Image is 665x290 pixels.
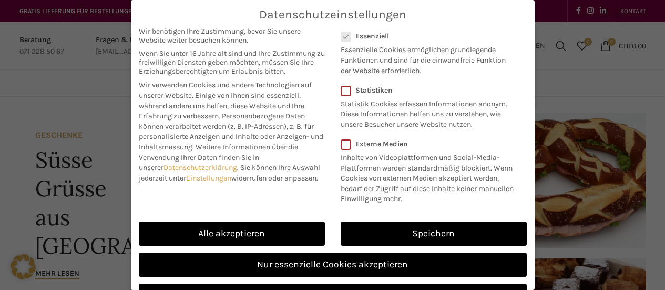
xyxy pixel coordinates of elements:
[341,86,513,95] label: Statistiken
[139,222,325,246] a: Alle akzeptieren
[341,139,520,148] label: Externe Medien
[139,49,325,76] span: Wenn Sie unter 16 Jahre alt sind und Ihre Zustimmung zu freiwilligen Diensten geben möchten, müss...
[341,95,513,130] p: Statistik Cookies erfassen Informationen anonym. Diese Informationen helfen uns zu verstehen, wie...
[139,27,325,45] span: Wir benötigen Ihre Zustimmung, bevor Sie unsere Website weiter besuchen können.
[139,253,527,277] a: Nur essenzielle Cookies akzeptieren
[163,163,237,172] a: Datenschutzerklärung
[139,112,323,152] span: Personenbezogene Daten können verarbeitet werden (z. B. IP-Adressen), z. B. für personalisierte A...
[341,32,513,41] label: Essenziell
[259,8,406,22] span: Datenschutzeinstellungen
[341,41,513,76] p: Essenzielle Cookies ermöglichen grundlegende Funktionen und sind für die einwandfreie Funktion de...
[139,143,298,172] span: Weitere Informationen über die Verwendung Ihrer Daten finden Sie in unserer .
[139,81,312,121] span: Wir verwenden Cookies und andere Technologien auf unserer Website. Einige von ihnen sind essenzie...
[186,174,231,183] a: Einstellungen
[341,148,520,204] p: Inhalte von Videoplattformen und Social-Media-Plattformen werden standardmäßig blockiert. Wenn Co...
[139,163,320,183] span: Sie können Ihre Auswahl jederzeit unter widerrufen oder anpassen.
[341,222,527,246] a: Speichern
